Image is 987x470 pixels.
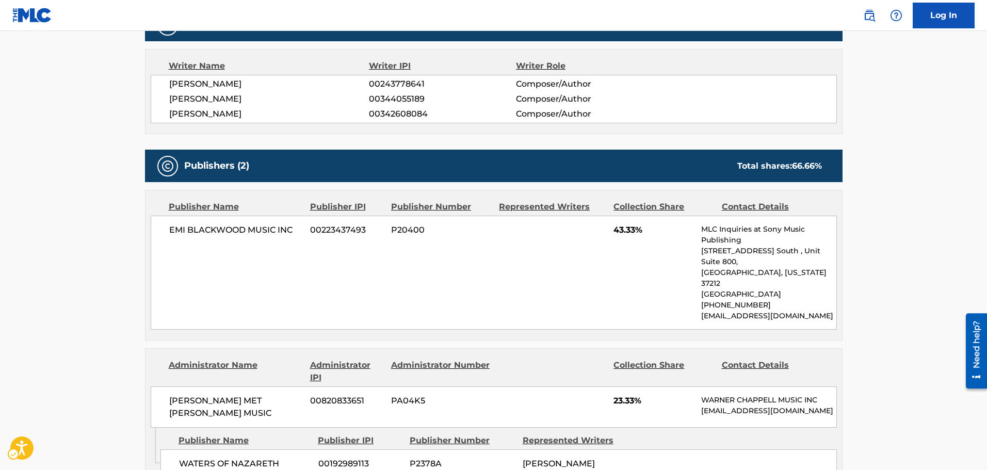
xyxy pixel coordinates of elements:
[516,78,650,90] span: Composer/Author
[722,201,822,213] div: Contact Details
[613,359,714,384] div: Collection Share
[169,78,369,90] span: [PERSON_NAME]
[184,160,249,172] h5: Publishers (2)
[369,93,515,105] span: 00344055189
[369,108,515,120] span: 00342608084
[613,395,693,407] span: 23.33%
[169,395,303,419] span: [PERSON_NAME] MET [PERSON_NAME] MUSIC
[391,395,491,407] span: PA04K5
[499,201,606,213] div: Represented Writers
[890,9,902,22] img: help
[737,160,822,172] div: Total shares:
[318,434,402,447] div: Publisher IPI
[701,311,836,321] p: [EMAIL_ADDRESS][DOMAIN_NAME]
[310,224,383,236] span: 00223437493
[369,60,516,72] div: Writer IPI
[863,9,876,22] img: search
[516,108,650,120] span: Composer/Author
[958,309,987,392] iframe: Iframe | Resource Center
[310,201,383,213] div: Publisher IPI
[179,458,311,470] span: WATERS OF NAZARETH
[913,3,975,28] a: Log In
[722,359,822,384] div: Contact Details
[391,359,491,384] div: Administrator Number
[523,459,595,468] span: [PERSON_NAME]
[169,224,303,236] span: EMI BLACKWOOD MUSIC INC
[701,246,836,267] p: [STREET_ADDRESS] South , Unit Suite 800,
[701,289,836,300] p: [GEOGRAPHIC_DATA]
[179,434,310,447] div: Publisher Name
[169,93,369,105] span: [PERSON_NAME]
[613,201,714,213] div: Collection Share
[369,78,515,90] span: 00243778641
[701,224,836,246] p: MLC Inquiries at Sony Music Publishing
[792,161,822,171] span: 66.66 %
[169,359,302,384] div: Administrator Name
[410,458,515,470] span: P2378A
[516,93,650,105] span: Composer/Author
[310,359,383,384] div: Administrator IPI
[310,395,383,407] span: 00820833651
[613,224,693,236] span: 43.33%
[516,60,650,72] div: Writer Role
[318,458,402,470] span: 00192989113
[12,8,52,23] img: MLC Logo
[410,434,515,447] div: Publisher Number
[701,300,836,311] p: [PHONE_NUMBER]
[391,201,491,213] div: Publisher Number
[391,224,491,236] span: P20400
[169,108,369,120] span: [PERSON_NAME]
[169,60,369,72] div: Writer Name
[169,201,302,213] div: Publisher Name
[161,160,174,172] img: Publishers
[701,395,836,406] p: WARNER CHAPPELL MUSIC INC
[701,267,836,289] p: [GEOGRAPHIC_DATA], [US_STATE] 37212
[701,406,836,416] p: [EMAIL_ADDRESS][DOMAIN_NAME]
[523,434,628,447] div: Represented Writers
